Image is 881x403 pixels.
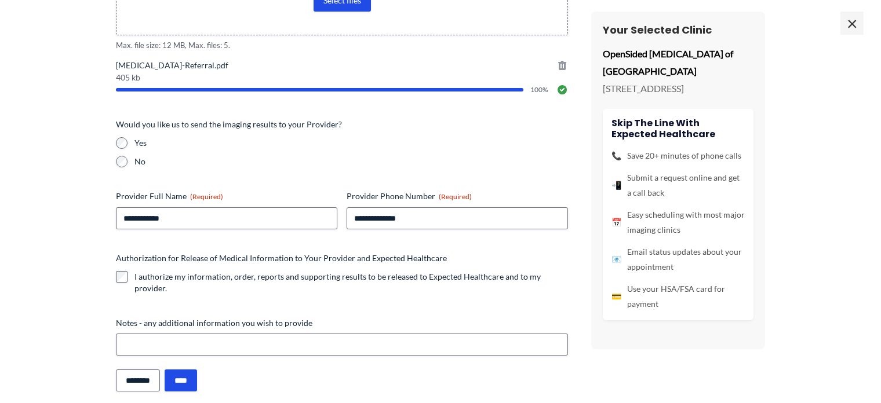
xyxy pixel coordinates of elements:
[134,137,568,149] label: Yes
[116,60,568,71] span: [MEDICAL_DATA]-Referral.pdf
[116,252,447,264] legend: Authorization for Release of Medical Information to Your Provider and Expected Healthcare
[116,119,342,130] legend: Would you like us to send the imaging results to your Provider?
[611,207,745,237] li: Easy scheduling with most major imaging clinics
[611,289,621,304] span: 💳
[611,244,745,274] li: Email status updates about your appointment
[611,148,621,163] span: 📞
[439,192,472,201] span: (Required)
[603,80,753,97] p: [STREET_ADDRESS]
[116,40,568,51] span: Max. file size: 12 MB, Max. files: 5.
[134,156,568,167] label: No
[611,170,745,200] li: Submit a request online and get a call back
[347,190,568,202] label: Provider Phone Number
[603,23,753,36] h3: Your Selected Clinic
[603,45,753,79] p: OpenSided [MEDICAL_DATA] of [GEOGRAPHIC_DATA]
[116,190,337,202] label: Provider Full Name
[840,12,864,35] span: ×
[611,178,621,193] span: 📲
[190,192,223,201] span: (Required)
[611,118,745,140] h4: Skip the line with Expected Healthcare
[116,317,568,329] label: Notes - any additional information you wish to provide
[611,252,621,267] span: 📧
[611,215,621,230] span: 📅
[134,271,568,294] label: I authorize my information, order, reports and supporting results to be released to Expected Heal...
[611,148,745,163] li: Save 20+ minutes of phone calls
[116,74,568,82] span: 405 kb
[530,86,549,93] span: 100%
[611,281,745,312] li: Use your HSA/FSA card for payment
